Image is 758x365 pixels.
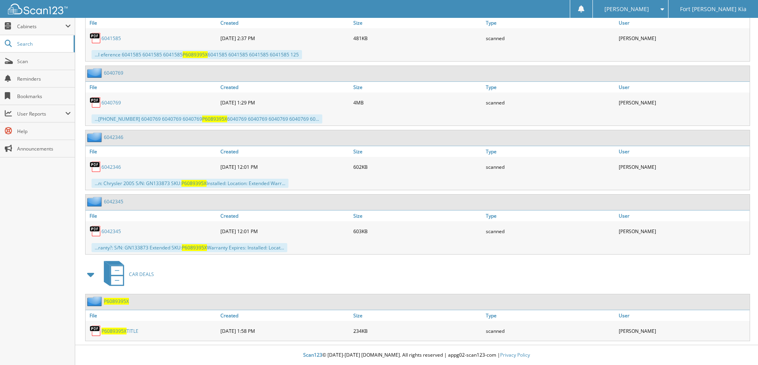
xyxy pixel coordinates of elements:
a: Size [351,82,484,93]
img: PDF.png [90,97,101,108]
a: P6089395X [104,298,129,305]
span: Scan123 [303,351,322,358]
a: User [617,146,750,157]
a: Size [351,310,484,321]
div: 603KB [351,223,484,239]
img: PDF.png [90,225,101,237]
span: Announcements [17,145,71,152]
div: 481KB [351,30,484,46]
div: [DATE] 12:01 PM [218,223,351,239]
div: 234KB [351,323,484,339]
a: 6040769 [104,70,123,76]
span: P6089395X [182,244,207,251]
div: ...[PHONE_NUMBER] 6040769 6040769 6040769 6040769 6040769 6040769 6040769 60... [92,114,322,124]
a: User [617,17,750,28]
div: ...n: Chrysler 200S S/N: GN133873 SKU: Installed: Location: Extended Warr... [92,179,288,188]
a: CAR DEALS [99,259,154,290]
img: folder2.png [87,296,104,306]
div: ...l eference 6041585 6041585 6041585 6041585 6041585 6041585 6041585 125 [92,50,302,59]
a: Created [218,82,351,93]
a: File [86,82,218,93]
a: File [86,146,218,157]
div: scanned [484,159,617,175]
a: User [617,310,750,321]
a: User [617,211,750,221]
div: scanned [484,95,617,110]
div: scanned [484,223,617,239]
div: [PERSON_NAME] [617,30,750,46]
div: [DATE] 2:37 PM [218,30,351,46]
div: [PERSON_NAME] [617,95,750,110]
a: Type [484,310,617,321]
img: scan123-logo-white.svg [8,4,68,14]
span: Reminders [17,75,71,82]
span: CAR DEALS [129,271,154,278]
span: P6089395X [202,116,227,122]
a: P6089395XTITLE [101,328,138,334]
div: © [DATE]-[DATE] [DOMAIN_NAME]. All rights reserved | appg02-scan123-com | [75,346,758,365]
img: folder2.png [87,68,104,78]
a: File [86,17,218,28]
a: 6042346 [104,134,123,141]
a: 6040769 [101,99,121,106]
div: [PERSON_NAME] [617,159,750,175]
div: [PERSON_NAME] [617,323,750,339]
img: PDF.png [90,32,101,44]
a: Created [218,211,351,221]
a: Size [351,146,484,157]
span: Scan [17,58,71,65]
div: scanned [484,323,617,339]
div: 602KB [351,159,484,175]
div: [DATE] 1:29 PM [218,95,351,110]
div: ...ranty?: S/N: GN133873 Extended SKU: Warranty Expires: Installed: Locat... [92,243,287,252]
a: Type [484,17,617,28]
a: Created [218,146,351,157]
img: folder2.png [87,132,104,142]
span: User Reports [17,110,65,117]
div: [DATE] 1:58 PM [218,323,351,339]
span: Help [17,128,71,135]
a: Created [218,310,351,321]
span: P6089395X [181,180,207,187]
span: P6089395X [101,328,127,334]
div: [DATE] 12:01 PM [218,159,351,175]
img: PDF.png [90,161,101,173]
div: [PERSON_NAME] [617,223,750,239]
img: folder2.png [87,197,104,207]
a: 6042345 [104,198,123,205]
span: [PERSON_NAME] [604,7,649,12]
span: Search [17,41,70,47]
a: File [86,310,218,321]
a: Type [484,146,617,157]
a: Created [218,17,351,28]
div: 4MB [351,95,484,110]
span: Fort [PERSON_NAME] Kia [680,7,746,12]
a: User [617,82,750,93]
a: Type [484,82,617,93]
span: Bookmarks [17,93,71,100]
a: Size [351,211,484,221]
iframe: Chat Widget [718,327,758,365]
a: 6042346 [101,164,121,170]
span: P6089395X [183,51,208,58]
a: Size [351,17,484,28]
a: Type [484,211,617,221]
div: scanned [484,30,617,46]
a: Privacy Policy [500,351,530,358]
span: Cabinets [17,23,65,30]
img: PDF.png [90,325,101,337]
a: File [86,211,218,221]
a: 6042345 [101,228,121,235]
a: 6041585 [101,35,121,42]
